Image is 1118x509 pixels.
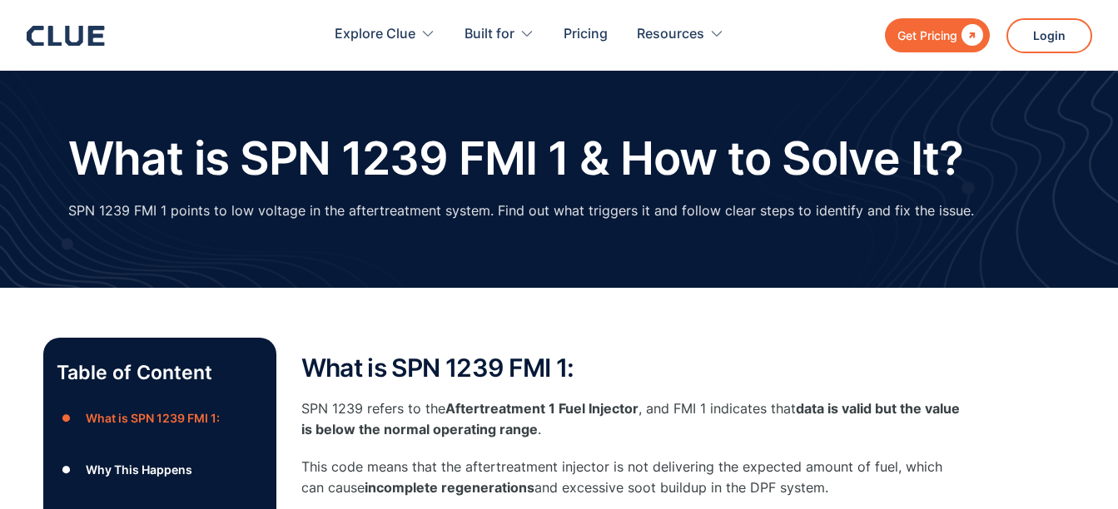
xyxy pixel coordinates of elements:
[897,25,957,46] div: Get Pricing
[57,457,77,482] div: ●
[445,400,639,417] strong: Aftertreatment 1 Fuel Injector
[564,8,608,61] a: Pricing
[68,133,964,184] h1: What is SPN 1239 FMI 1 & How to Solve It?
[86,459,192,480] div: Why This Happens
[86,408,220,428] div: What is SPN 1239 FMI 1:
[957,25,983,46] div: 
[637,8,704,61] div: Resources
[301,400,960,437] strong: data is valid but the value is below the normal operating range
[301,398,967,440] p: SPN 1239 refers to the , and FMI 1 indicates that .
[57,359,263,386] p: Table of Content
[1006,18,1092,53] a: Login
[57,457,263,482] a: ●Why This Happens
[637,8,724,61] div: Resources
[68,200,974,221] p: SPN 1239 FMI 1 points to low voltage in the aftertreatment system. Find out what triggers it and ...
[57,406,263,431] a: ●What is SPN 1239 FMI 1:
[335,8,435,61] div: Explore Clue
[365,479,534,496] strong: incomplete regenerations
[57,406,77,431] div: ●
[465,8,514,61] div: Built for
[301,354,967,382] h2: What is SPN 1239 FMI 1:
[301,457,967,498] p: This code means that the aftertreatment injector is not delivering the expected amount of fuel, w...
[335,8,415,61] div: Explore Clue
[885,18,990,52] a: Get Pricing
[465,8,534,61] div: Built for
